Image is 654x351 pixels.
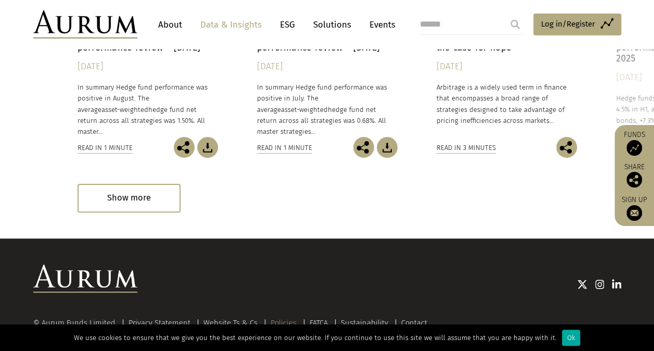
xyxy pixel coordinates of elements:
[33,319,621,350] div: This website is operated by Aurum Funds Limited, authorised and regulated by the Financial Conduc...
[577,279,587,290] img: Twitter icon
[153,15,187,34] a: About
[308,15,356,34] a: Solutions
[78,59,218,74] div: [DATE]
[437,82,577,126] p: Arbitrage is a widely used term in finance that encompasses a broad range of strategies designed ...
[541,18,595,30] span: Log in/Register
[437,142,496,154] div: Read in 3 minutes
[275,15,300,34] a: ESG
[271,318,297,328] a: Policies
[437,59,577,74] div: [DATE]
[353,137,374,158] img: Share this post
[257,59,397,74] div: [DATE]
[129,318,190,328] a: Privacy Statement
[33,10,137,39] img: Aurum
[33,265,137,293] img: Aurum Logo
[33,319,121,327] div: © Aurum Funds Limited
[620,130,649,156] a: Funds
[78,82,218,137] p: In summary Hedge fund performance was positive in August. The average hedge fund net return acros...
[626,140,642,156] img: Access Funds
[626,172,642,187] img: Share this post
[341,318,388,328] a: Sustainability
[620,164,649,187] div: Share
[626,205,642,221] img: Sign up to our newsletter
[595,279,605,290] img: Instagram icon
[197,137,218,158] img: Download Article
[174,137,195,158] img: Share this post
[562,330,580,346] div: Ok
[401,318,427,328] a: Contact
[364,15,395,34] a: Events
[612,279,621,290] img: Linkedin icon
[533,14,621,35] a: Log in/Register
[195,15,267,34] a: Data & Insights
[556,137,577,158] img: Share this post
[310,318,328,328] a: FATCA
[78,142,133,154] div: Read in 1 minute
[78,184,181,212] div: Show more
[203,318,258,328] a: Website Ts & Cs
[257,142,312,154] div: Read in 1 minute
[620,195,649,221] a: Sign up
[257,82,397,137] p: In summary Hedge fund performance was positive in July. The average hedge fund net return across ...
[281,106,328,114] span: asset-weighted
[505,14,525,35] input: Submit
[101,106,148,114] span: asset-weighted
[377,137,397,158] img: Download Article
